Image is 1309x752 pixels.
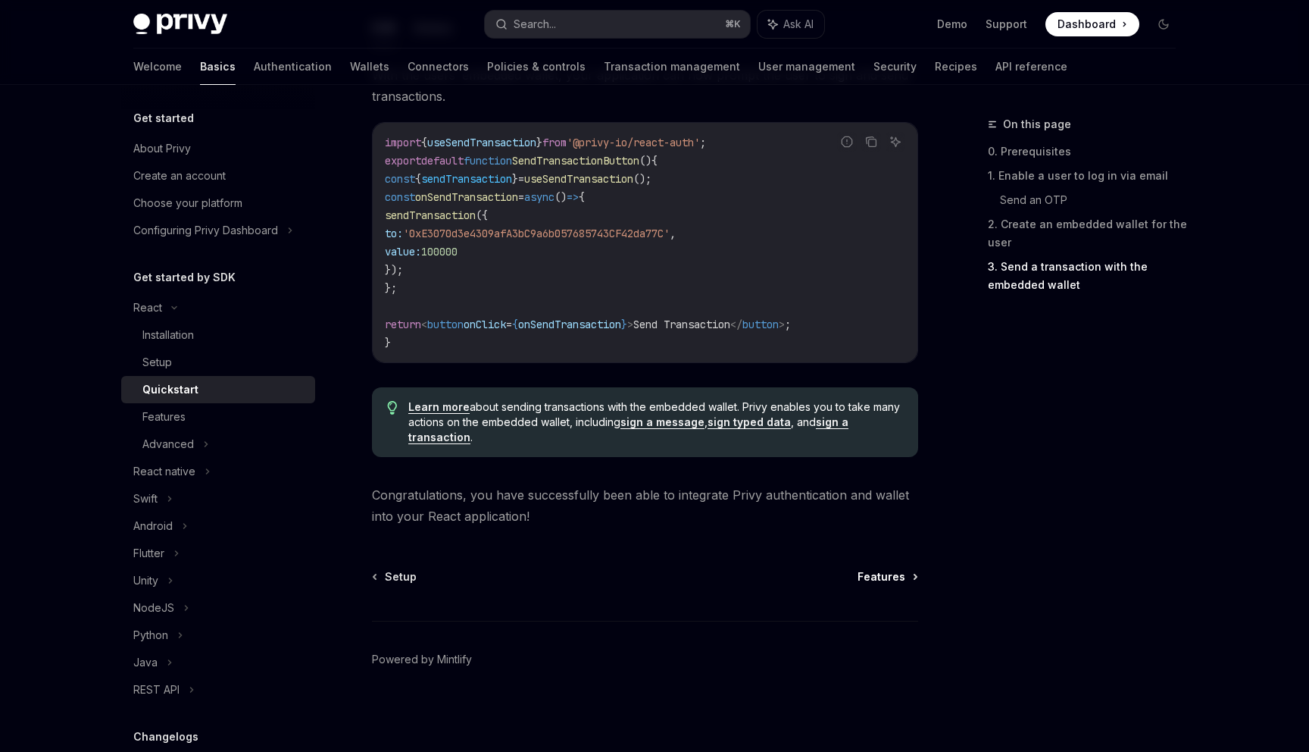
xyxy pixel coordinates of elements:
[886,132,905,152] button: Ask AI
[408,399,903,445] span: about sending transactions with the embedded wallet. Privy enables you to take many actions on th...
[421,245,458,258] span: 100000
[858,569,917,584] a: Features
[779,318,785,331] span: >
[421,154,464,168] span: default
[512,318,518,331] span: {
[512,154,639,168] span: SendTransactionButton
[620,415,704,429] a: sign a message
[133,626,168,644] div: Python
[858,569,905,584] span: Features
[421,136,427,149] span: {
[142,408,186,426] div: Features
[142,435,194,453] div: Advanced
[133,517,173,535] div: Android
[783,17,814,32] span: Ask AI
[873,49,917,85] a: Security
[506,318,512,331] span: =
[464,318,506,331] span: onClick
[408,49,469,85] a: Connectors
[758,11,824,38] button: Ask AI
[385,172,415,186] span: const
[639,154,651,168] span: ()
[403,227,670,240] span: '0xE3070d3e4309afA3bC9a6b057685743CF42da77C'
[536,136,542,149] span: }
[567,190,579,204] span: =>
[1000,188,1188,212] a: Send an OTP
[604,49,740,85] a: Transaction management
[254,49,332,85] a: Authentication
[514,15,556,33] div: Search...
[133,268,236,287] h5: Get started by SDK
[133,599,174,617] div: NodeJS
[518,172,524,186] span: =
[133,221,278,240] div: Configuring Privy Dashboard
[387,401,398,415] svg: Tip
[427,136,536,149] span: useSendTransaction
[385,569,417,584] span: Setup
[730,318,742,331] span: </
[758,49,855,85] a: User management
[579,190,585,204] span: {
[708,415,791,429] a: sign typed data
[133,14,227,35] img: dark logo
[385,227,403,240] span: to:
[1045,12,1139,36] a: Dashboard
[373,569,417,584] a: Setup
[385,154,421,168] span: export
[1151,12,1176,36] button: Toggle dark mode
[133,572,158,590] div: Unity
[937,17,967,32] a: Demo
[121,162,315,190] a: Create an account
[133,490,158,508] div: Swift
[487,49,586,85] a: Policies & controls
[121,349,315,376] a: Setup
[421,318,427,331] span: <
[512,172,518,186] span: }
[385,263,403,277] span: });
[133,167,226,185] div: Create an account
[935,49,977,85] a: Recipes
[121,135,315,162] a: About Privy
[385,190,415,204] span: const
[627,318,633,331] span: >
[988,164,1188,188] a: 1. Enable a user to log in via email
[986,17,1027,32] a: Support
[785,318,791,331] span: ;
[700,136,706,149] span: ;
[133,653,158,672] div: Java
[142,326,194,344] div: Installation
[621,318,627,331] span: }
[133,681,180,699] div: REST API
[415,172,421,186] span: {
[651,154,658,168] span: {
[861,132,881,152] button: Copy the contents from the code block
[372,64,918,107] span: With the users’ embedded wallet, your application can now prompt the user to sign and send transa...
[567,136,700,149] span: '@privy-io/react-auth'
[350,49,389,85] a: Wallets
[555,190,567,204] span: ()
[1058,17,1116,32] span: Dashboard
[464,154,512,168] span: function
[385,318,421,331] span: return
[742,318,779,331] span: button
[725,18,741,30] span: ⌘ K
[133,109,194,127] h5: Get started
[142,381,198,399] div: Quickstart
[121,403,315,431] a: Features
[1003,115,1071,133] span: On this page
[133,194,242,212] div: Choose your platform
[485,11,750,38] button: Search...⌘K
[476,208,488,222] span: ({
[995,49,1067,85] a: API reference
[421,172,512,186] span: sendTransaction
[524,190,555,204] span: async
[142,353,172,371] div: Setup
[200,49,236,85] a: Basics
[988,255,1188,297] a: 3. Send a transaction with the embedded wallet
[372,484,918,527] span: Congratulations, you have successfully been able to integrate Privy authentication and wallet int...
[133,462,195,481] div: React native
[385,136,421,149] span: import
[372,652,472,667] a: Powered by Mintlify
[133,544,164,562] div: Flutter
[385,281,397,295] span: };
